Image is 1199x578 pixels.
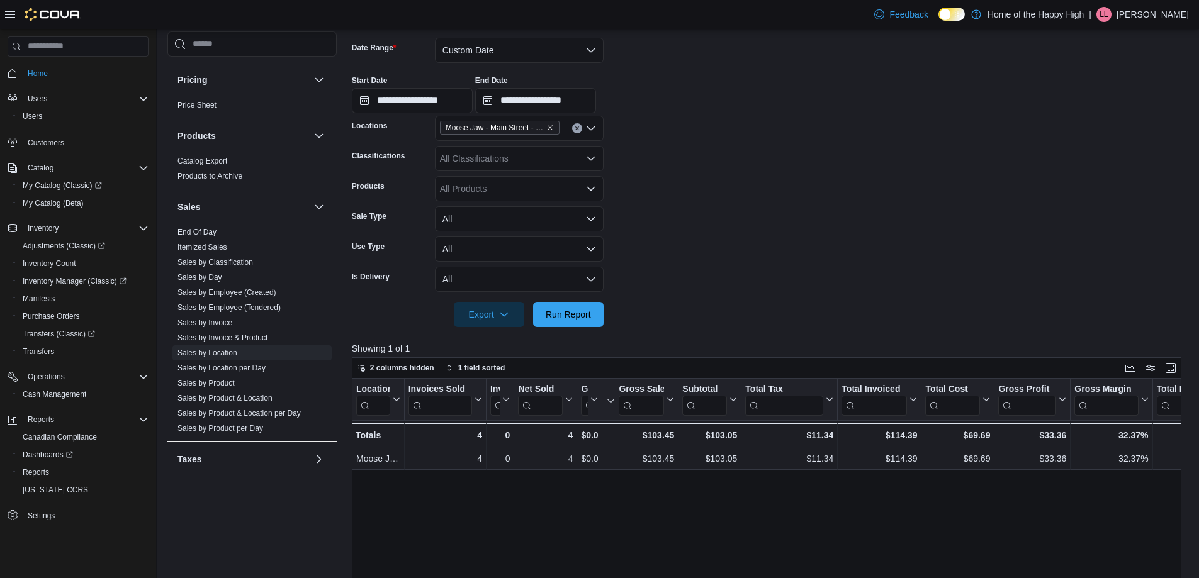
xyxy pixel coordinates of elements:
button: Display options [1143,360,1158,375]
a: Transfers (Classic) [18,326,100,342]
span: Settings [23,508,149,523]
span: Operations [23,369,149,384]
a: Sales by Day [177,273,222,282]
button: Open list of options [586,123,596,133]
div: Gross Margin [1074,384,1138,396]
a: Adjustments (Classic) [13,237,154,255]
a: Canadian Compliance [18,430,102,445]
span: Washington CCRS [18,482,149,497]
div: Invoices Sold [408,384,471,396]
span: Run Report [546,308,591,321]
div: Totals [356,428,400,443]
div: Gross Profit [998,384,1056,416]
div: Pricing [167,97,337,118]
span: Transfers (Classic) [23,329,95,339]
span: Inventory Count [18,256,149,271]
div: Gross Margin [1074,384,1138,416]
div: 4 [518,451,573,466]
span: Purchase Orders [18,309,149,324]
button: Cash Management [13,386,154,403]
span: Users [18,109,149,124]
span: Sales by Invoice [177,318,232,328]
button: Total Invoiced [842,384,917,416]
a: Sales by Product & Location per Day [177,409,301,418]
span: Inventory Count [23,258,76,269]
a: My Catalog (Classic) [18,178,107,193]
p: Home of the Happy High [988,7,1084,22]
a: My Catalog (Classic) [13,177,154,194]
a: Sales by Classification [177,258,253,267]
button: Total Cost [925,384,990,416]
button: Pricing [177,74,309,86]
div: $69.69 [925,451,990,466]
button: Catalog [3,159,154,177]
span: Adjustments (Classic) [18,238,149,253]
button: Pricing [312,72,327,87]
div: Gross Sales [619,384,664,416]
button: Invoices Ref [490,384,510,416]
button: My Catalog (Beta) [13,194,154,212]
h3: Products [177,130,216,142]
div: Invoices Ref [490,384,500,396]
div: $33.36 [998,428,1066,443]
span: Operations [28,372,65,382]
span: Catalog [23,160,149,175]
p: [PERSON_NAME] [1117,7,1189,22]
span: Dashboards [23,450,73,460]
button: Gross Sales [606,384,674,416]
button: Inventory [23,221,64,236]
button: Catalog [23,160,59,175]
a: Manifests [18,291,60,306]
div: 32.37% [1074,428,1148,443]
div: Invoices Ref [490,384,500,416]
button: Remove Moose Jaw - Main Street - Fire & Flower from selection in this group [546,124,554,131]
span: Canadian Compliance [23,432,97,442]
button: Reports [3,411,154,428]
div: Total Invoiced [842,384,907,416]
button: Net Sold [518,384,573,416]
div: 4 [408,428,481,443]
button: Clear input [572,123,582,133]
span: Products to Archive [177,171,242,181]
a: Cash Management [18,387,91,402]
button: Invoices Sold [408,384,481,416]
nav: Complex example [8,59,149,557]
div: $11.34 [745,451,833,466]
h3: Sales [177,201,201,213]
span: Sales by Location [177,348,237,358]
a: Sales by Invoice [177,318,232,327]
div: Total Cost [925,384,980,396]
label: End Date [475,75,508,86]
button: Home [3,64,154,82]
div: Total Tax [745,384,823,416]
div: Total Tax [745,384,823,396]
div: 32.37% [1074,451,1148,466]
a: Products to Archive [177,172,242,181]
button: All [435,267,604,292]
span: Reports [28,414,54,425]
span: Purchase Orders [23,311,80,321]
a: Dashboards [13,446,154,464]
div: 0 [490,451,510,466]
div: $0.00 [581,451,598,466]
div: Gross Profit [998,384,1056,396]
span: Sales by Classification [177,257,253,267]
div: Location [356,384,390,416]
button: Customers [3,133,154,151]
button: Location [356,384,400,416]
div: Lukas Leibel [1096,7,1112,22]
a: Sales by Employee (Created) [177,288,276,297]
button: 2 columns hidden [352,360,439,375]
div: Gift Cards [581,384,588,396]
label: Locations [352,121,388,131]
button: [US_STATE] CCRS [13,481,154,499]
div: $114.39 [842,428,917,443]
button: All [435,236,604,262]
span: Sales by Product & Location per Day [177,408,301,418]
span: Home [23,65,149,81]
button: Products [312,128,327,143]
span: Sales by Location per Day [177,363,266,373]
div: Gift Card Sales [581,384,588,416]
label: Date Range [352,43,397,53]
a: End Of Day [177,228,217,236]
